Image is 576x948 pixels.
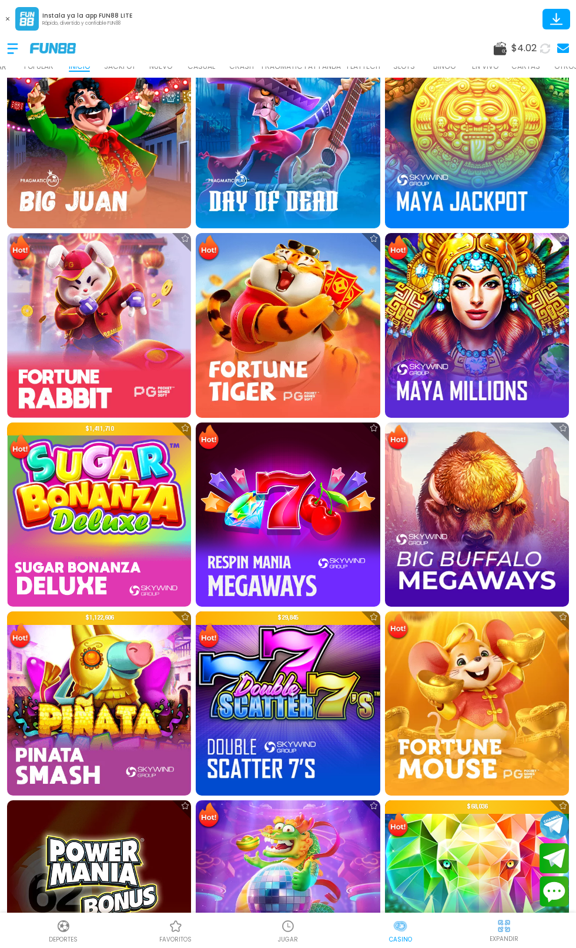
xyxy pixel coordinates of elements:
[344,917,457,944] a: CasinoCasinoCasino
[232,917,344,944] a: Casino JugarCasino JugarJUGAR
[386,424,410,452] img: Hot
[196,611,380,796] img: Double Scatter 7’s
[197,622,220,650] img: Hot
[385,44,569,228] img: Maya Jackpot
[24,61,53,72] p: POPULAR
[7,611,191,796] img: Piñata Smash™
[119,917,232,944] a: Casino FavoritosCasino Favoritosfavoritos
[386,811,410,839] img: Hot
[393,61,415,72] p: SLOTS
[389,935,412,944] p: Casino
[497,919,511,933] img: hide
[69,61,90,72] p: INICIO
[196,423,380,607] img: Respin Mania Megaways
[197,234,220,262] img: Hot
[490,934,518,943] p: EXPANDIR
[30,43,76,53] img: Company Logo
[281,919,295,933] img: Casino Jugar
[385,800,569,814] p: $ 68,036
[197,424,220,452] img: Hot
[511,61,540,72] p: CARTAS
[197,801,220,830] img: Hot
[7,611,191,625] p: $ 1,122,606
[7,44,191,228] img: Big Juan
[8,234,32,262] img: Hot
[229,61,254,72] p: CRASH
[386,234,410,262] img: Hot
[304,61,341,72] p: FAT PANDA
[7,423,191,607] img: Sugar Bonanza Deluxe
[511,41,537,55] span: $ 4.02
[196,611,380,625] p: $ 29,845
[42,20,132,27] p: Rápido, divertido y confiable FUN88
[540,843,569,874] button: Join telegram
[169,919,183,933] img: Casino Favoritos
[7,233,191,417] img: Fortune Rabbit
[7,423,191,436] p: $ 1,411,710
[433,61,456,72] p: BINGO
[540,876,569,907] button: Contact customer service
[8,622,32,650] img: Hot
[42,11,132,20] p: Instala ya la app FUN88 LITE
[540,810,569,840] button: Join telegram channel
[15,7,39,31] img: App Logo
[49,935,78,944] p: Deportes
[278,935,298,944] p: JUGAR
[159,935,192,944] p: favoritos
[7,917,119,944] a: DeportesDeportesDeportes
[262,61,303,72] p: PRAGMATIC
[386,613,410,641] img: Hot
[385,233,569,417] img: Maya Millions
[385,611,569,796] img: Fortune Mouse
[196,233,380,417] img: Fortune Tiger
[104,61,136,72] p: JACKPOT
[385,423,569,607] img: Big Buffalo Megaways
[347,61,380,72] p: PLAYTECH
[8,433,32,461] img: Hot
[56,919,71,933] img: Deportes
[187,61,215,72] p: CASUAL
[149,61,172,72] p: NUEVO
[196,44,380,228] img: Day of Dead
[472,61,498,72] p: EN VIVO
